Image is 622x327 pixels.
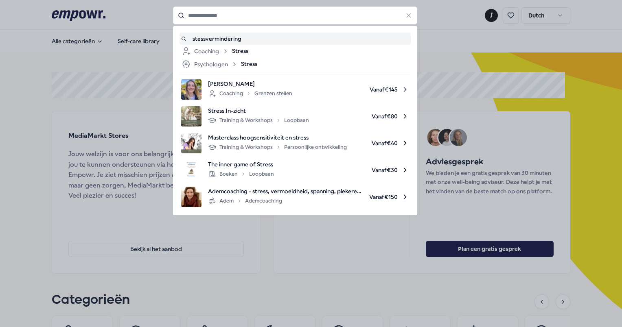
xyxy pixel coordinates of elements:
[208,79,292,88] span: [PERSON_NAME]
[181,34,409,43] a: stessvermindering
[181,79,409,100] a: product image[PERSON_NAME]CoachingGrenzen stellenVanaf€145
[181,46,409,56] a: CoachingStress
[315,106,409,126] span: Vanaf € 80
[208,106,309,115] span: Stress In-zicht
[181,160,201,180] img: product image
[280,160,409,180] span: Vanaf € 30
[181,133,201,153] img: product image
[181,79,201,100] img: product image
[181,59,238,69] div: Psychologen
[208,169,274,179] div: Boeken Loopbaan
[353,133,409,153] span: Vanaf € 40
[181,46,229,56] div: Coaching
[208,116,309,125] div: Training & Workshops Loopbaan
[208,133,347,142] span: Masterclass hoogsensitiviteit en stress
[181,133,409,153] a: product imageMasterclass hoogsensitiviteit en stressTraining & WorkshopsPersoonlijke ontwikkeling...
[181,160,409,180] a: product imageThe inner game of StressBoekenLoopbaanVanaf€30
[369,187,409,207] span: Vanaf € 150
[208,142,347,152] div: Training & Workshops Persoonlijke ontwikkeling
[181,187,201,207] img: product image
[181,187,409,207] a: product imageAdemcoaching - stress, vermoeidheid, spanning, piekeren, onrustAdemAdemcoachingVanaf...
[299,79,409,100] span: Vanaf € 145
[181,106,201,126] img: product image
[208,187,363,196] span: Ademcoaching - stress, vermoeidheid, spanning, piekeren, onrust
[181,59,409,69] a: PsychologenStress
[208,196,282,206] div: Adem Ademcoaching
[181,106,409,126] a: product imageStress In-zichtTraining & WorkshopsLoopbaanVanaf€80
[208,160,274,169] span: The inner game of Stress
[232,46,248,56] span: Stress
[241,59,257,69] span: Stress
[208,89,292,98] div: Coaching Grenzen stellen
[173,7,417,24] input: Search for products, categories or subcategories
